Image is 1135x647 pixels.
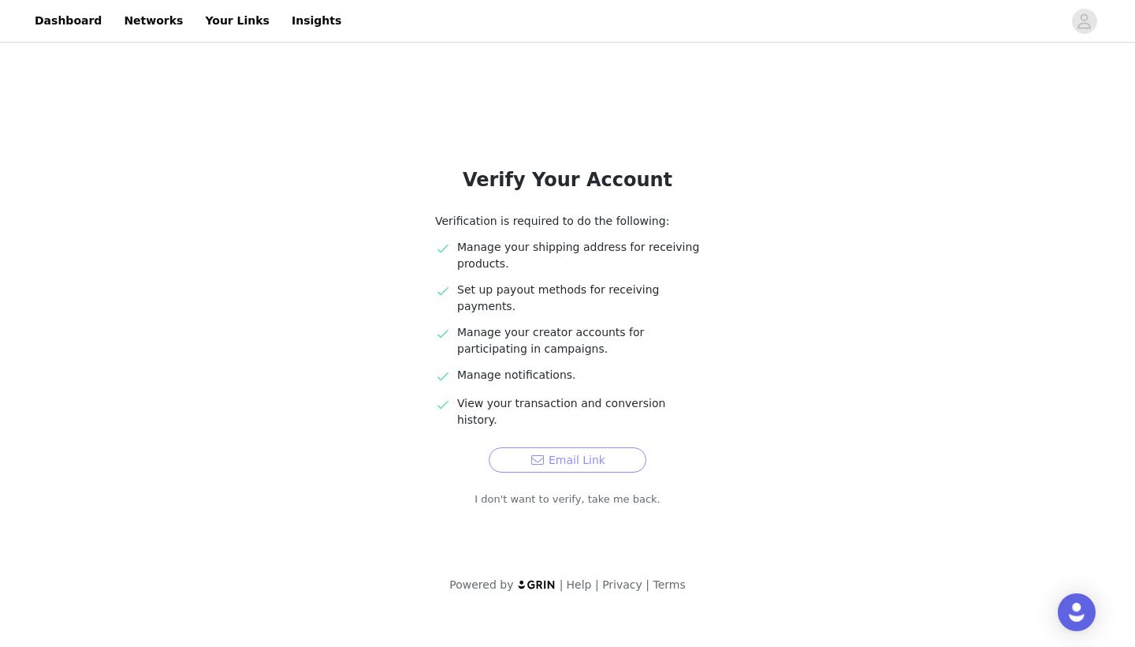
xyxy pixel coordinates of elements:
[560,578,564,591] span: |
[397,166,738,194] h1: Verify Your Account
[114,3,192,39] a: Networks
[517,579,556,589] img: logo
[474,492,661,507] a: I don't want to verify, take me back.
[489,447,646,473] button: Email Link
[457,239,700,272] p: Manage your shipping address for receiving products.
[653,578,685,591] a: Terms
[1058,593,1096,631] div: Open Intercom Messenger
[595,578,599,591] span: |
[646,578,649,591] span: |
[457,324,700,357] p: Manage your creator accounts for participating in campaigns.
[602,578,642,591] a: Privacy
[25,3,111,39] a: Dashboard
[282,3,351,39] a: Insights
[567,578,592,591] a: Help
[457,395,700,428] p: View your transaction and conversion history.
[457,367,700,383] p: Manage notifications.
[457,282,700,315] p: Set up payout methods for receiving payments.
[195,3,279,39] a: Your Links
[449,578,513,591] span: Powered by
[435,213,700,230] p: Verification is required to do the following:
[1077,9,1092,34] div: avatar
